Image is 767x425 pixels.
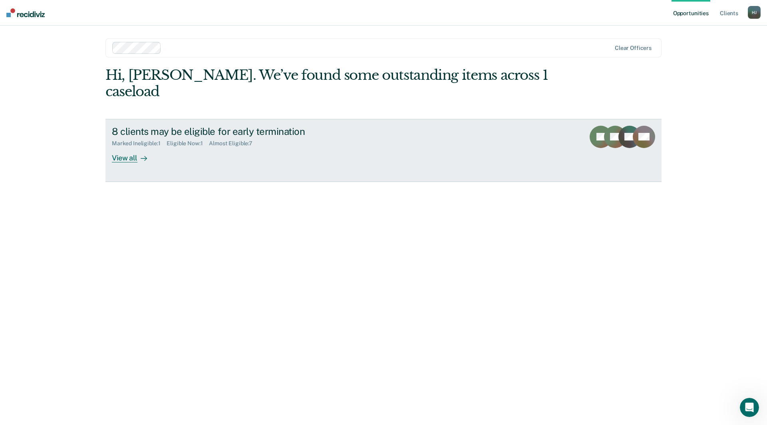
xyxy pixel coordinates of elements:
[365,247,403,253] div: Loading data...
[6,8,45,17] img: Recidiviz
[748,6,761,19] div: H J
[748,6,761,19] button: HJ
[740,398,759,417] iframe: Intercom live chat
[615,45,652,51] div: Clear officers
